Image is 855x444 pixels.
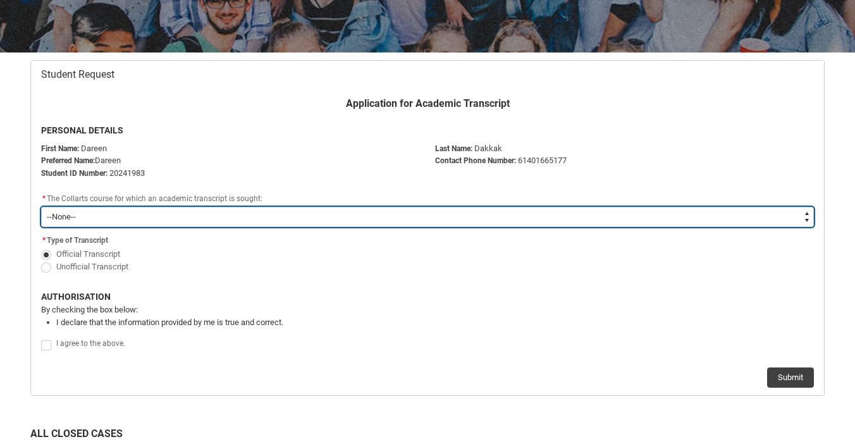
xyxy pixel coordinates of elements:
[435,144,472,153] b: Last Name:
[41,68,114,81] span: Student Request
[47,236,108,245] span: Type of Transcript
[42,194,46,203] abbr: required
[474,144,502,153] span: Dakkak
[767,367,814,388] button: Submit
[42,236,46,245] abbr: required
[518,156,567,165] span: 61401665177
[41,156,95,165] strong: Preferred Name:
[30,60,825,396] article: Redu_Student_Request flow
[41,125,123,135] b: PERSONAL DETAILS
[56,262,128,271] span: Unofficial Transcript
[41,144,79,153] strong: First Name:
[109,168,145,178] span: 20241983
[435,156,516,165] b: Contact Phone Number:
[346,97,510,109] b: Application for Academic Transcript
[56,339,125,348] span: I agree to the above.
[47,194,262,203] span: The Collarts course for which an academic transcript is sought:
[56,249,120,259] span: Official Transcript
[41,304,814,316] p: By checking the box below:
[41,292,111,302] b: AUTHORISATION
[41,169,108,178] strong: Student ID Number:
[56,316,814,329] li: I declare that the information provided by me is true and correct.
[81,144,107,153] span: Dareen
[95,156,121,165] span: Dareen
